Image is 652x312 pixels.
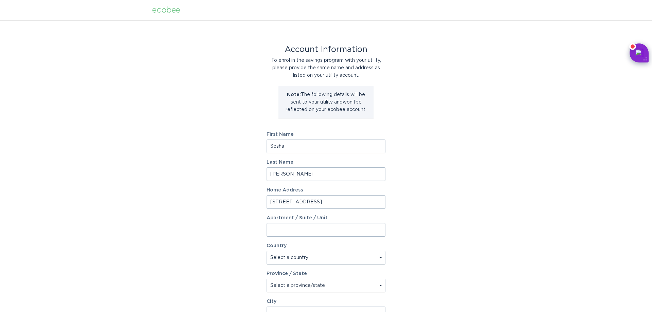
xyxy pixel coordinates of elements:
[287,92,301,97] strong: Note:
[267,216,385,220] label: Apartment / Suite / Unit
[267,160,385,165] label: Last Name
[267,271,307,276] label: Province / State
[267,132,385,137] label: First Name
[267,57,385,79] div: To enrol in the savings program with your utility, please provide the same name and address as li...
[267,299,385,304] label: City
[284,91,368,113] p: The following details will be sent to your utility and won't be reflected on your ecobee account.
[267,46,385,53] div: Account Information
[152,6,180,14] div: ecobee
[267,188,385,192] label: Home Address
[267,243,287,248] label: Country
